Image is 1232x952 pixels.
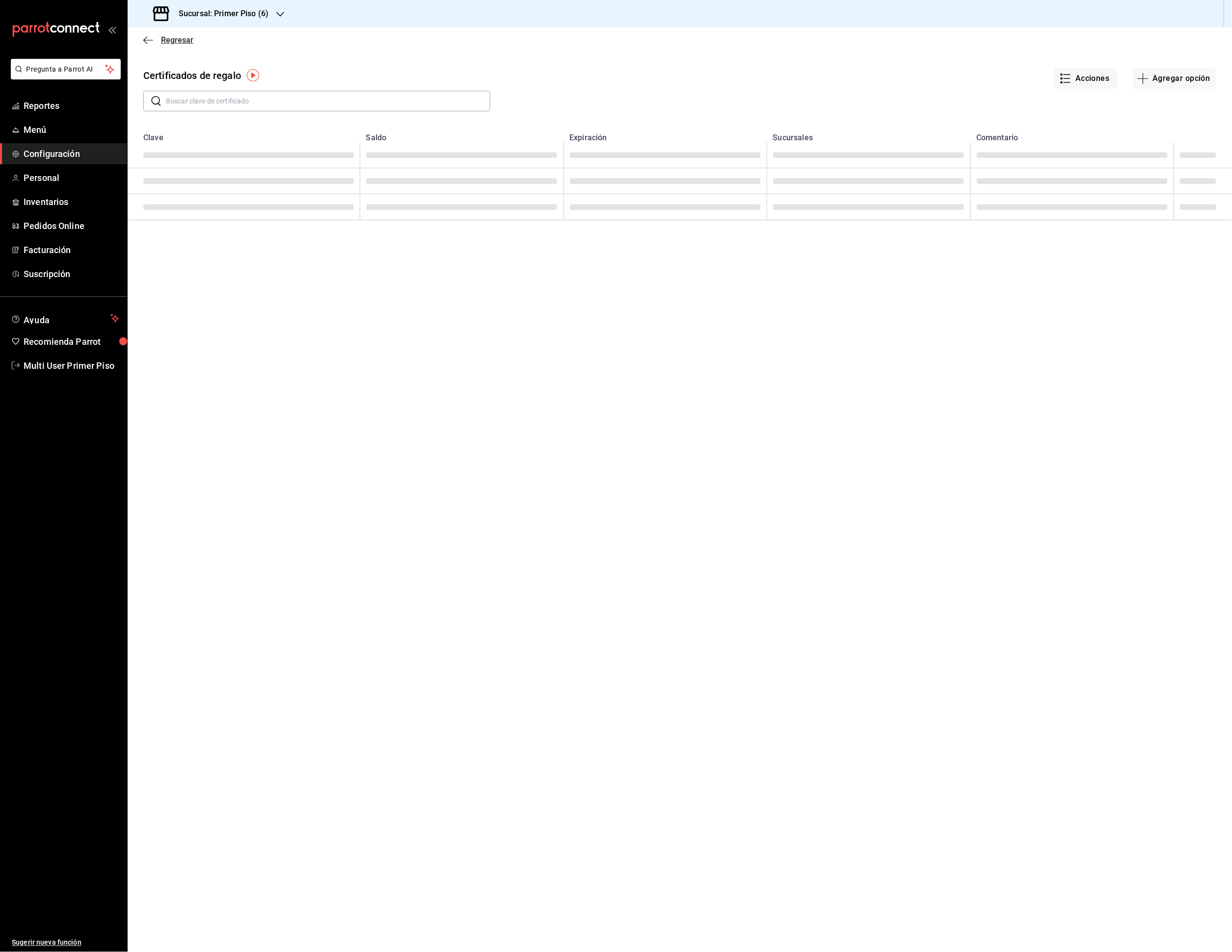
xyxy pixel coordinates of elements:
[24,267,119,281] span: Suscripción
[767,127,970,142] th: Sucursales
[7,71,121,81] a: Pregunta a Parrot AI
[143,68,241,83] div: Certificados de regalo
[360,127,563,142] th: Saldo
[24,312,107,324] span: Ayuda
[24,171,119,184] span: Personal
[1133,68,1216,89] button: Agregar opción
[24,335,119,348] span: Recomienda Parrot
[24,123,119,136] span: Menú
[108,26,116,33] button: open_drawer_menu
[143,35,193,45] button: Regresar
[24,195,119,208] span: Inventarios
[11,59,121,79] button: Pregunta a Parrot AI
[24,99,119,112] span: Reportes
[970,127,1174,142] th: Comentario
[166,91,490,111] input: Buscar clave de certificado
[563,127,767,142] th: Expiración
[24,359,119,372] span: Multi User Primer Piso
[171,8,268,20] h3: Sucursal: Primer Piso (6)
[24,243,119,257] span: Facturación
[128,127,360,142] th: Clave
[247,69,259,81] img: Tooltip marker
[12,938,119,948] span: Sugerir nueva función
[24,147,119,160] span: Configuración
[27,64,106,75] span: Pregunta a Parrot AI
[1054,68,1118,89] button: Acciones
[24,219,119,232] span: Pedidos Online
[161,35,193,45] span: Regresar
